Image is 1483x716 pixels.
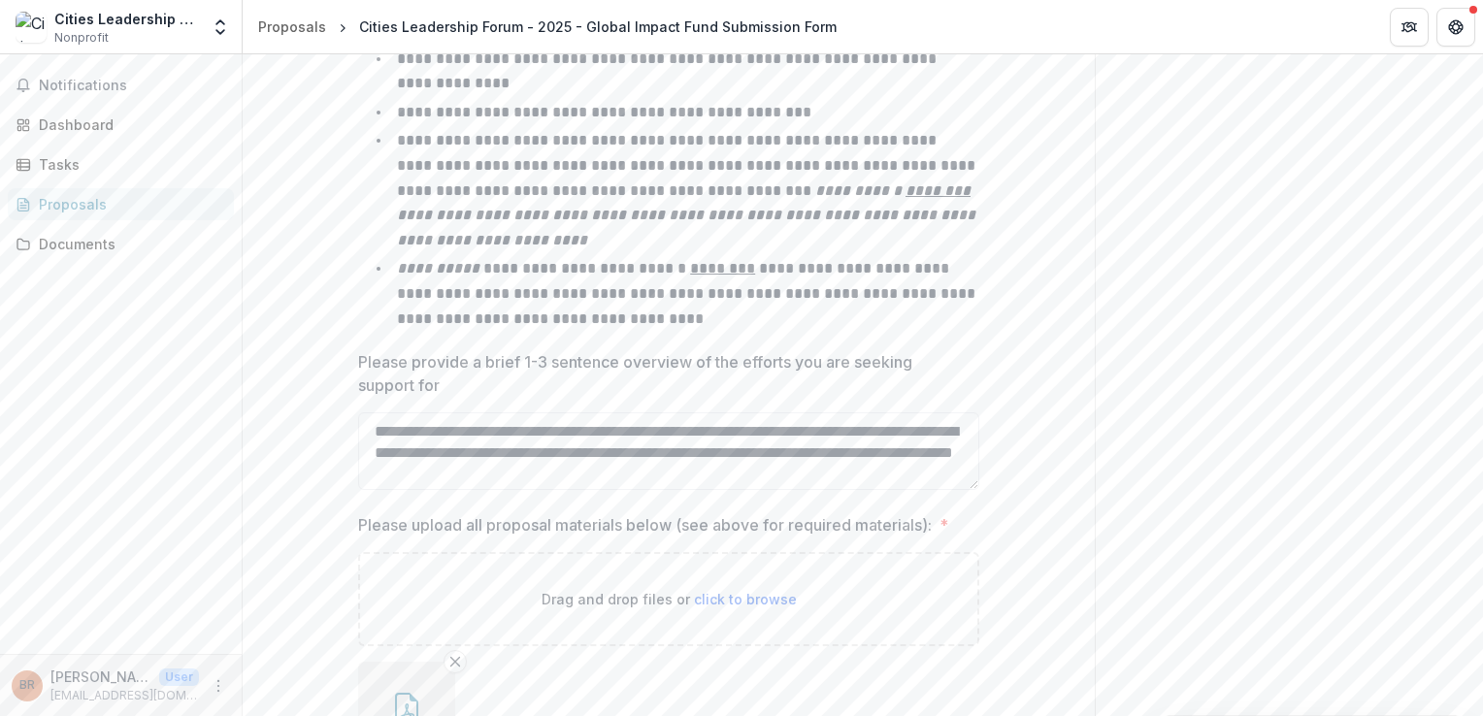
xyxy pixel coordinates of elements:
[542,589,797,609] p: Drag and drop files or
[694,591,797,607] span: click to browse
[8,109,234,141] a: Dashboard
[50,687,199,704] p: [EMAIL_ADDRESS][DOMAIN_NAME]
[54,9,199,29] div: Cities Leadership Forum
[159,668,199,686] p: User
[50,667,151,687] p: [PERSON_NAME] [PERSON_NAME]
[39,234,218,254] div: Documents
[359,16,837,37] div: Cities Leadership Forum - 2025 - Global Impact Fund Submission Form
[39,114,218,135] div: Dashboard
[207,8,234,47] button: Open entity switcher
[207,674,230,698] button: More
[39,194,218,214] div: Proposals
[358,513,932,537] p: Please upload all proposal materials below (see above for required materials):
[8,70,234,101] button: Notifications
[258,16,326,37] div: Proposals
[8,148,234,180] a: Tasks
[444,650,467,673] button: Remove File
[8,228,234,260] a: Documents
[250,13,844,41] nav: breadcrumb
[250,13,334,41] a: Proposals
[39,78,226,94] span: Notifications
[1390,8,1429,47] button: Partners
[16,12,47,43] img: Cities Leadership Forum
[54,29,109,47] span: Nonprofit
[19,679,35,692] div: BRUCE ROBERTSON BRUCE ROBERTSON
[1436,8,1475,47] button: Get Help
[39,154,218,175] div: Tasks
[358,350,968,397] p: Please provide a brief 1-3 sentence overview of the efforts you are seeking support for
[8,188,234,220] a: Proposals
